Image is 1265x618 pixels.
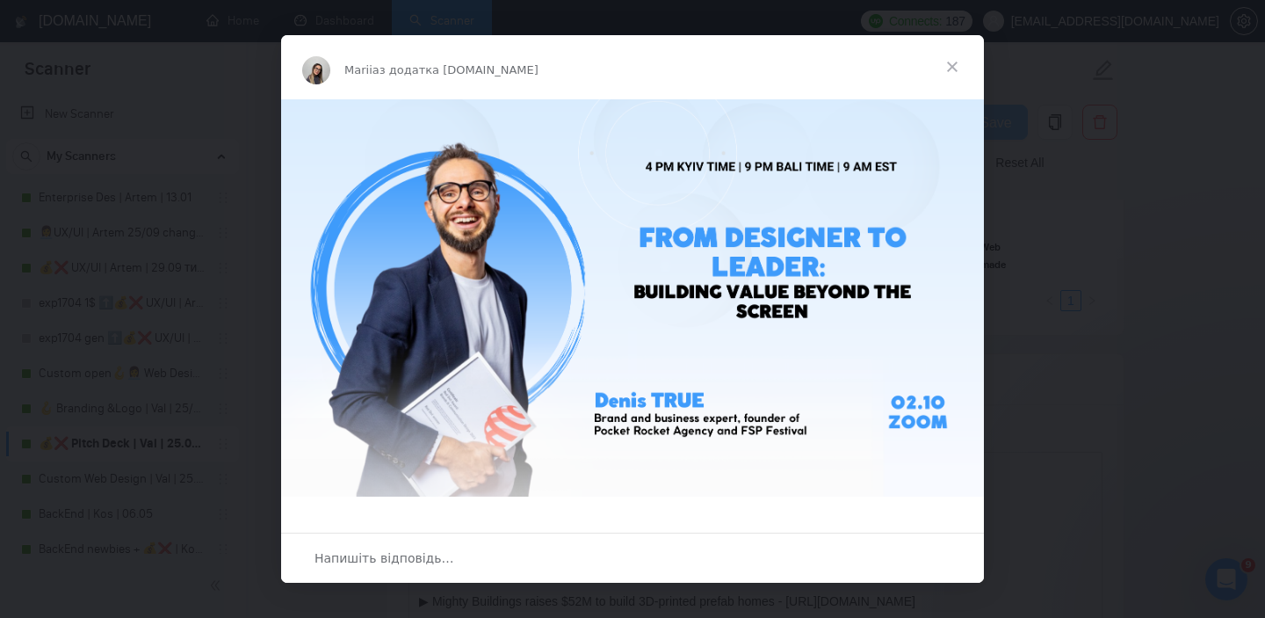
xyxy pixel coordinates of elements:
span: Mariia [344,63,379,76]
span: з додатка [DOMAIN_NAME] [379,63,539,76]
span: Напишіть відповідь… [314,547,454,570]
div: Відкрити бесіду й відповісти [281,533,984,583]
span: Закрити [921,35,984,98]
img: Profile image for Mariia [302,56,330,84]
